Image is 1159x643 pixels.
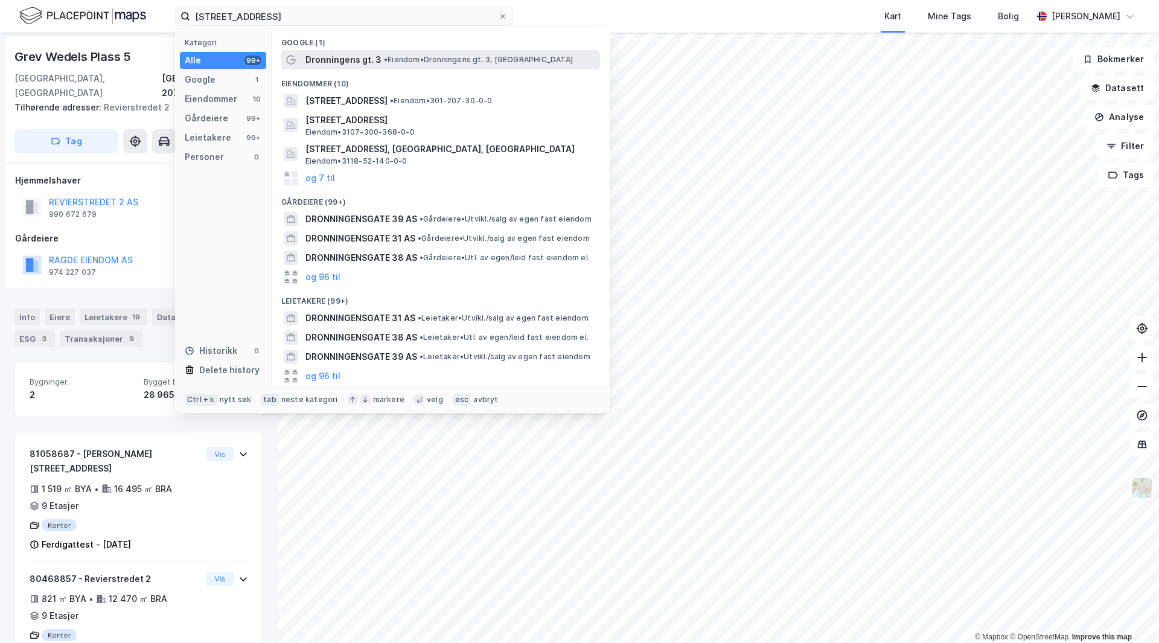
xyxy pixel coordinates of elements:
[420,214,423,223] span: •
[14,100,254,115] div: Revierstredet 2
[14,129,118,153] button: Tag
[473,395,498,405] div: avbryt
[1131,476,1154,499] img: Z
[384,55,388,64] span: •
[272,28,610,50] div: Google (1)
[199,363,260,377] div: Delete history
[420,333,589,342] span: Leietaker • Utl. av egen/leid fast eiendom el.
[152,309,197,325] div: Datasett
[305,53,382,67] span: Dronningens gt. 3
[928,9,971,24] div: Mine Tags
[42,537,131,552] div: Ferdigattest - [DATE]
[272,287,610,309] div: Leietakere (99+)
[15,173,263,188] div: Hjemmelshaver
[185,92,237,106] div: Eiendommer
[185,111,228,126] div: Gårdeiere
[1073,47,1154,71] button: Bokmerker
[384,55,573,65] span: Eiendom • Dronningens gt. 3, [GEOGRAPHIC_DATA]
[305,251,417,265] span: DRONNINGENSGATE 38 AS
[420,333,423,342] span: •
[162,71,263,100] div: [GEOGRAPHIC_DATA], 207/72
[19,5,146,27] img: logo.f888ab2527a4732fd821a326f86c7f29.svg
[305,171,335,185] button: og 7 til
[418,313,421,322] span: •
[38,333,50,345] div: 3
[420,253,423,262] span: •
[305,94,388,108] span: [STREET_ADDRESS]
[185,53,201,68] div: Alle
[1084,105,1154,129] button: Analyse
[1096,134,1154,158] button: Filter
[884,9,901,24] div: Kart
[420,352,590,362] span: Leietaker • Utvikl./salg av egen fast eiendom
[305,270,340,284] button: og 96 til
[14,47,133,66] div: Grev Wedels Plass 5
[49,210,97,219] div: 990 672 679
[49,267,96,277] div: 974 227 037
[453,394,471,406] div: esc
[94,484,99,494] div: •
[185,344,237,358] div: Historikk
[305,127,415,137] span: Eiendom • 3107-300-368-0-0
[220,395,252,405] div: nytt søk
[185,72,216,87] div: Google
[305,142,595,156] span: [STREET_ADDRESS], [GEOGRAPHIC_DATA], [GEOGRAPHIC_DATA]
[305,350,417,364] span: DRONNINGENSGATE 39 AS
[130,311,142,323] div: 19
[15,231,263,246] div: Gårdeiere
[305,231,415,246] span: DRONNINGENSGATE 31 AS
[418,313,589,323] span: Leietaker • Utvikl./salg av egen fast eiendom
[14,102,104,112] span: Tilhørende adresser:
[206,447,234,461] button: Vis
[252,75,261,85] div: 1
[998,9,1019,24] div: Bolig
[109,592,167,606] div: 12 470 ㎡ BRA
[30,388,134,402] div: 2
[252,346,261,356] div: 0
[185,150,224,164] div: Personer
[420,214,592,224] span: Gårdeiere • Utvikl./salg av egen fast eiendom
[206,572,234,586] button: Vis
[373,395,404,405] div: markere
[281,395,338,405] div: neste kategori
[126,333,138,345] div: 9
[185,394,217,406] div: Ctrl + k
[244,114,261,123] div: 99+
[185,130,231,145] div: Leietakere
[390,96,493,106] span: Eiendom • 301-207-30-0-0
[420,352,423,361] span: •
[1099,585,1159,643] iframe: Chat Widget
[60,330,142,347] div: Transaksjoner
[418,234,421,243] span: •
[14,71,162,100] div: [GEOGRAPHIC_DATA], [GEOGRAPHIC_DATA]
[114,482,172,496] div: 16 495 ㎡ BRA
[418,234,590,243] span: Gårdeiere • Utvikl./salg av egen fast eiendom
[80,309,147,325] div: Leietakere
[305,113,595,127] span: [STREET_ADDRESS]
[30,447,202,476] div: 81058687 - [PERSON_NAME][STREET_ADDRESS]
[30,572,202,586] div: 80468857 - Revierstredet 2
[975,633,1008,641] a: Mapbox
[190,7,498,25] input: Søk på adresse, matrikkel, gårdeiere, leietakere eller personer
[144,388,248,402] div: 28 965 ㎡
[185,38,266,47] div: Kategori
[420,253,590,263] span: Gårdeiere • Utl. av egen/leid fast eiendom el.
[45,309,75,325] div: Eiere
[305,212,417,226] span: DRONNINGENSGATE 39 AS
[252,94,261,104] div: 10
[42,592,86,606] div: 821 ㎡ BYA
[42,482,92,496] div: 1 519 ㎡ BYA
[14,330,55,347] div: ESG
[390,96,394,105] span: •
[14,309,40,325] div: Info
[1081,76,1154,100] button: Datasett
[42,609,78,623] div: 9 Etasjer
[30,377,134,387] span: Bygninger
[427,395,443,405] div: velg
[272,188,610,210] div: Gårdeiere (99+)
[1052,9,1120,24] div: [PERSON_NAME]
[42,499,78,513] div: 9 Etasjer
[305,311,415,325] span: DRONNINGENSGATE 31 AS
[261,394,279,406] div: tab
